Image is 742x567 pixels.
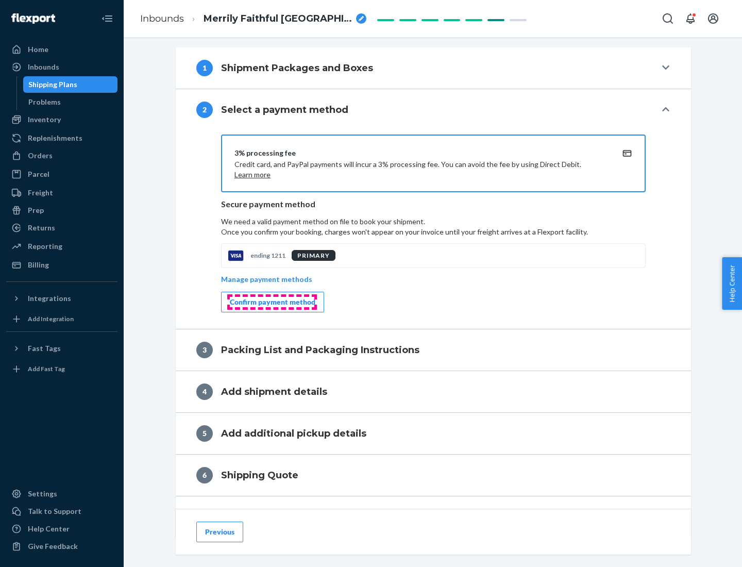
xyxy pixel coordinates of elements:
[28,343,61,354] div: Fast Tags
[28,506,81,516] div: Talk to Support
[6,311,117,327] a: Add Integration
[196,102,213,118] div: 2
[221,469,298,482] h4: Shipping Quote
[28,314,74,323] div: Add Integration
[97,8,117,29] button: Close Navigation
[221,216,646,237] p: We need a valid payment method on file to book your shipment.
[221,274,312,285] p: Manage payment methods
[176,371,691,412] button: 4Add shipment details
[196,467,213,483] div: 6
[176,496,691,538] button: 7Review and Confirm Shipment
[6,59,117,75] a: Inbounds
[28,541,78,552] div: Give Feedback
[196,425,213,442] div: 5
[221,385,327,398] h4: Add shipment details
[28,114,61,125] div: Inventory
[221,427,366,440] h4: Add additional pickup details
[204,12,352,26] span: Merrily Faithful Newfoundland
[234,159,608,180] p: Credit card, and PayPal payments will incur a 3% processing fee. You can avoid the fee by using D...
[28,293,71,304] div: Integrations
[28,97,61,107] div: Problems
[657,8,678,29] button: Open Search Box
[6,202,117,219] a: Prep
[6,185,117,201] a: Freight
[196,522,243,542] button: Previous
[196,383,213,400] div: 4
[6,111,117,128] a: Inventory
[140,13,184,24] a: Inbounds
[176,47,691,89] button: 1Shipment Packages and Boxes
[28,151,53,161] div: Orders
[6,361,117,377] a: Add Fast Tag
[23,94,118,110] a: Problems
[28,260,49,270] div: Billing
[176,455,691,496] button: 6Shipping Quote
[28,205,44,215] div: Prep
[28,169,49,179] div: Parcel
[28,364,65,373] div: Add Fast Tag
[6,486,117,502] a: Settings
[221,343,419,357] h4: Packing List and Packaging Instructions
[6,238,117,255] a: Reporting
[703,8,723,29] button: Open account menu
[722,257,742,310] button: Help Center
[196,60,213,76] div: 1
[221,292,324,312] button: Confirm payment method
[6,130,117,146] a: Replenishments
[28,188,53,198] div: Freight
[680,8,701,29] button: Open notifications
[221,227,646,237] p: Once you confirm your booking, charges won't appear on your invoice until your freight arrives at...
[221,103,348,116] h4: Select a payment method
[6,503,117,520] a: Talk to Support
[132,4,375,34] ol: breadcrumbs
[6,538,117,555] button: Give Feedback
[230,297,315,307] div: Confirm payment method
[6,340,117,357] button: Fast Tags
[28,62,59,72] div: Inbounds
[176,413,691,454] button: 5Add additional pickup details
[6,147,117,164] a: Orders
[234,148,608,158] div: 3% processing fee
[28,133,82,143] div: Replenishments
[176,329,691,371] button: 3Packing List and Packaging Instructions
[6,166,117,182] a: Parcel
[196,342,213,358] div: 3
[28,79,77,90] div: Shipping Plans
[28,489,57,499] div: Settings
[6,257,117,273] a: Billing
[28,241,62,252] div: Reporting
[6,41,117,58] a: Home
[6,290,117,307] button: Integrations
[221,61,373,75] h4: Shipment Packages and Boxes
[221,198,646,210] p: Secure payment method
[28,223,55,233] div: Returns
[6,521,117,537] a: Help Center
[234,170,271,180] button: Learn more
[6,220,117,236] a: Returns
[292,250,335,261] div: PRIMARY
[28,524,70,534] div: Help Center
[176,89,691,130] button: 2Select a payment method
[250,251,285,260] p: ending 1211
[11,13,55,24] img: Flexport logo
[23,76,118,93] a: Shipping Plans
[28,44,48,55] div: Home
